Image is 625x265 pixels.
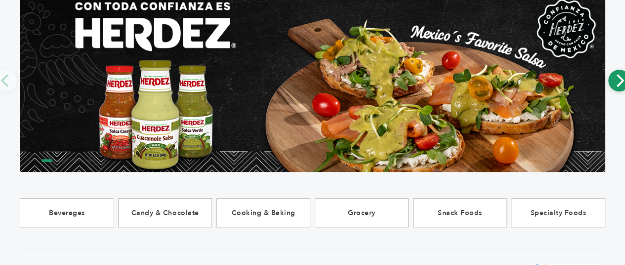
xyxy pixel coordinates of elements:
[86,159,97,162] li: Page dot 4
[118,198,212,227] a: Candy & Chocolate
[71,159,82,162] li: Page dot 3
[56,159,67,162] li: Page dot 2
[20,198,114,227] a: Beverages
[42,159,52,162] li: Page dot 1
[511,198,605,227] a: Specialty Foods
[315,198,409,227] a: Grocery
[216,198,311,227] a: Cooking & Baking
[413,198,507,227] a: Snack Foods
